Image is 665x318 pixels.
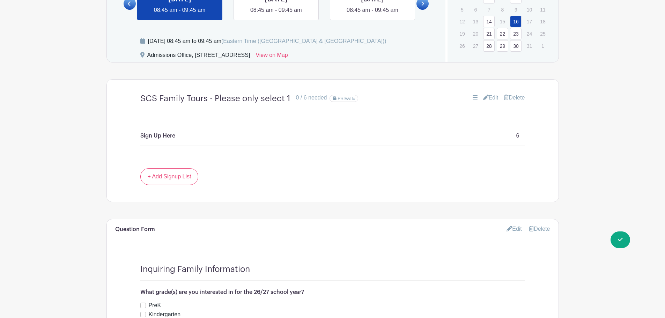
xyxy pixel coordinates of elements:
[537,28,548,39] p: 25
[510,16,522,27] a: 16
[483,4,495,15] p: 7
[537,40,548,51] p: 1
[221,38,386,44] span: (Eastern Time ([GEOGRAPHIC_DATA] & [GEOGRAPHIC_DATA]))
[115,226,155,233] h6: Question Form
[470,28,481,39] p: 20
[510,28,522,39] a: 23
[537,4,548,15] p: 11
[470,4,481,15] p: 6
[497,40,508,52] a: 29
[456,4,468,15] p: 5
[537,16,548,27] p: 18
[510,40,522,52] a: 30
[456,40,468,51] p: 26
[296,94,327,102] div: 0 / 6 needed
[497,4,508,15] p: 8
[529,226,550,232] a: Delete
[504,94,525,102] a: Delete
[483,40,495,52] a: 28
[524,4,535,15] p: 10
[483,94,498,102] a: Edit
[516,132,519,140] p: 6
[256,51,288,62] a: View on Map
[497,28,508,39] a: 22
[149,301,161,310] label: PreK
[483,28,495,39] a: 21
[524,16,535,27] p: 17
[148,37,386,45] div: [DATE] 08:45 am to 09:45 am
[524,28,535,39] p: 24
[338,96,355,101] span: PRIVATE
[456,16,468,27] p: 12
[510,4,522,15] p: 9
[483,16,495,27] a: 14
[140,264,250,274] h4: Inquiring Family Information
[507,223,522,235] a: Edit
[524,40,535,51] p: 31
[497,16,508,27] p: 15
[456,28,468,39] p: 19
[140,289,525,296] h6: What grade(s) are you interested in for the 26/27 school year?
[140,94,290,104] h4: SCS Family Tours - Please only select 1
[470,40,481,51] p: 27
[470,16,481,27] p: 13
[147,51,250,62] div: Admissions Office, [STREET_ADDRESS]
[140,132,175,140] p: Sign Up Here
[140,168,199,185] a: + Add Signup List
